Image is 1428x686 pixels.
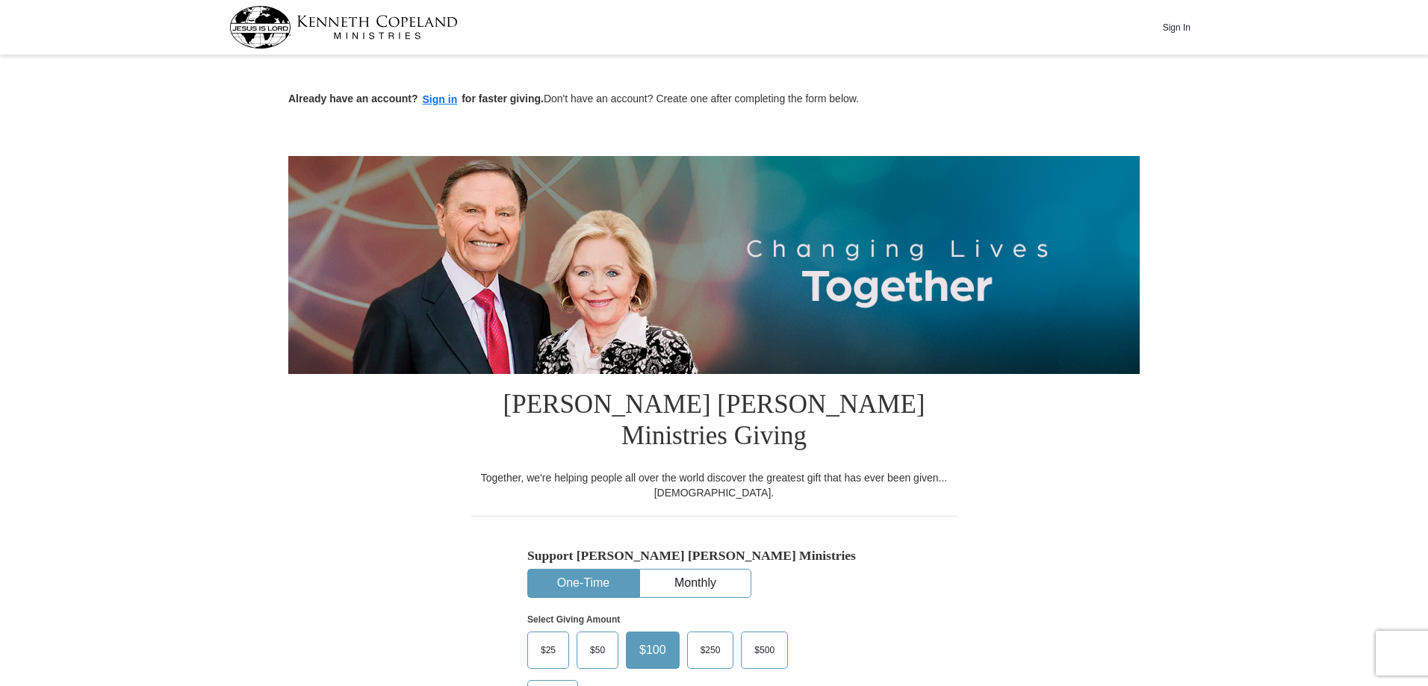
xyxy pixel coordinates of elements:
[527,548,901,564] h5: Support [PERSON_NAME] [PERSON_NAME] Ministries
[229,6,458,49] img: kcm-header-logo.svg
[288,93,544,105] strong: Already have an account? for faster giving.
[583,639,612,661] span: $50
[527,614,620,625] strong: Select Giving Amount
[640,570,751,597] button: Monthly
[632,639,674,661] span: $100
[533,639,563,661] span: $25
[747,639,782,661] span: $500
[1154,16,1199,39] button: Sign In
[528,570,639,597] button: One-Time
[471,374,957,470] h1: [PERSON_NAME] [PERSON_NAME] Ministries Giving
[288,91,1140,108] p: Don't have an account? Create one after completing the form below.
[471,470,957,500] div: Together, we're helping people all over the world discover the greatest gift that has ever been g...
[418,91,462,108] button: Sign in
[693,639,728,661] span: $250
